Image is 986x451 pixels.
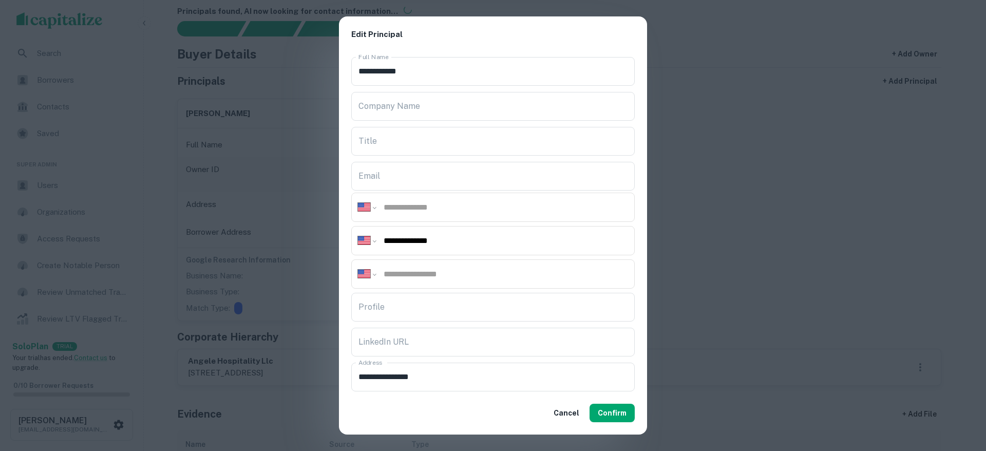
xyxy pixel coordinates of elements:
[358,52,389,61] label: Full Name
[358,358,382,367] label: Address
[935,369,986,418] iframe: Chat Widget
[590,404,635,422] button: Confirm
[549,404,583,422] button: Cancel
[339,16,647,53] h2: Edit Principal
